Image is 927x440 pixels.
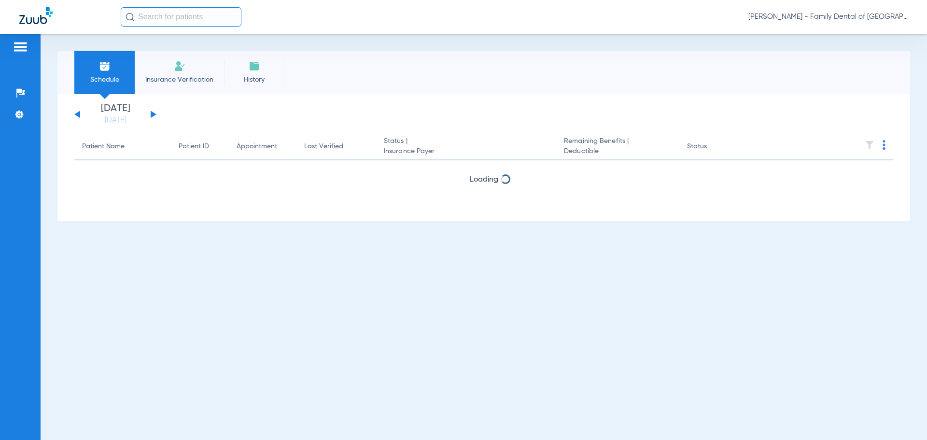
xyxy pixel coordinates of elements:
[249,60,260,72] img: History
[13,41,28,53] img: hamburger-icon
[179,142,221,152] div: Patient ID
[126,13,134,21] img: Search Icon
[86,115,144,125] a: [DATE]
[237,142,277,152] div: Appointment
[86,104,144,125] li: [DATE]
[304,142,343,152] div: Last Verified
[883,140,885,150] img: group-dot-blue.svg
[304,142,368,152] div: Last Verified
[470,176,498,184] span: Loading
[19,7,53,24] img: Zuub Logo
[564,146,671,156] span: Deductible
[99,60,111,72] img: Schedule
[237,142,289,152] div: Appointment
[748,12,908,22] span: [PERSON_NAME] - Family Dental of [GEOGRAPHIC_DATA]
[82,75,127,85] span: Schedule
[121,7,241,27] input: Search for patients
[679,133,744,160] th: Status
[82,142,125,152] div: Patient Name
[556,133,679,160] th: Remaining Benefits |
[142,75,217,85] span: Insurance Verification
[179,142,209,152] div: Patient ID
[82,142,163,152] div: Patient Name
[174,60,185,72] img: Manual Insurance Verification
[865,140,874,150] img: filter.svg
[231,75,277,85] span: History
[384,146,548,156] span: Insurance Payer
[376,133,556,160] th: Status |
